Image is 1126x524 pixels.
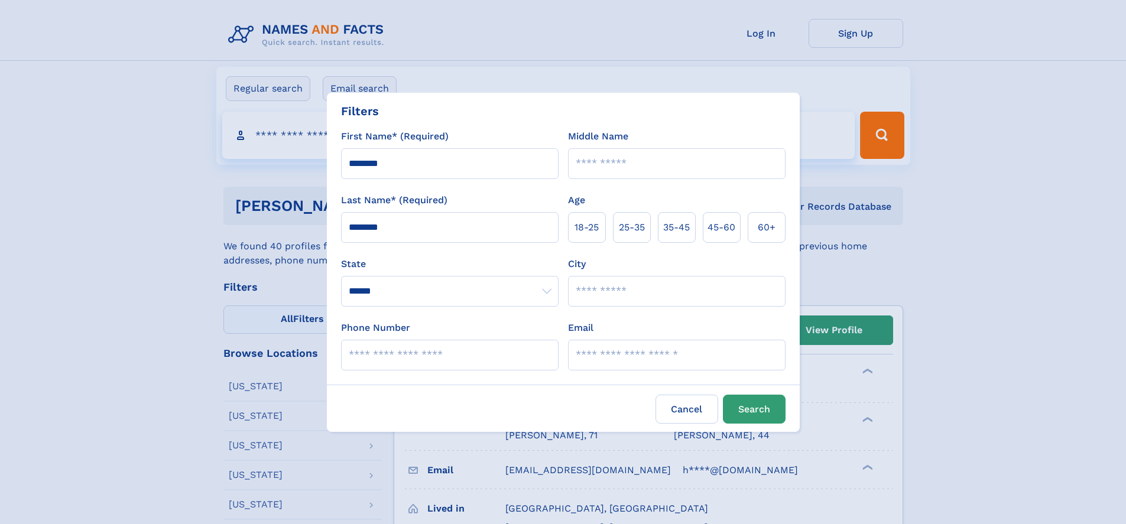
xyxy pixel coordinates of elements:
[575,220,599,235] span: 18‑25
[341,193,447,207] label: Last Name* (Required)
[568,257,586,271] label: City
[568,193,585,207] label: Age
[341,102,379,120] div: Filters
[708,220,735,235] span: 45‑60
[341,129,449,144] label: First Name* (Required)
[341,257,559,271] label: State
[723,395,786,424] button: Search
[663,220,690,235] span: 35‑45
[758,220,775,235] span: 60+
[341,321,410,335] label: Phone Number
[568,321,593,335] label: Email
[619,220,645,235] span: 25‑35
[656,395,718,424] label: Cancel
[568,129,628,144] label: Middle Name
